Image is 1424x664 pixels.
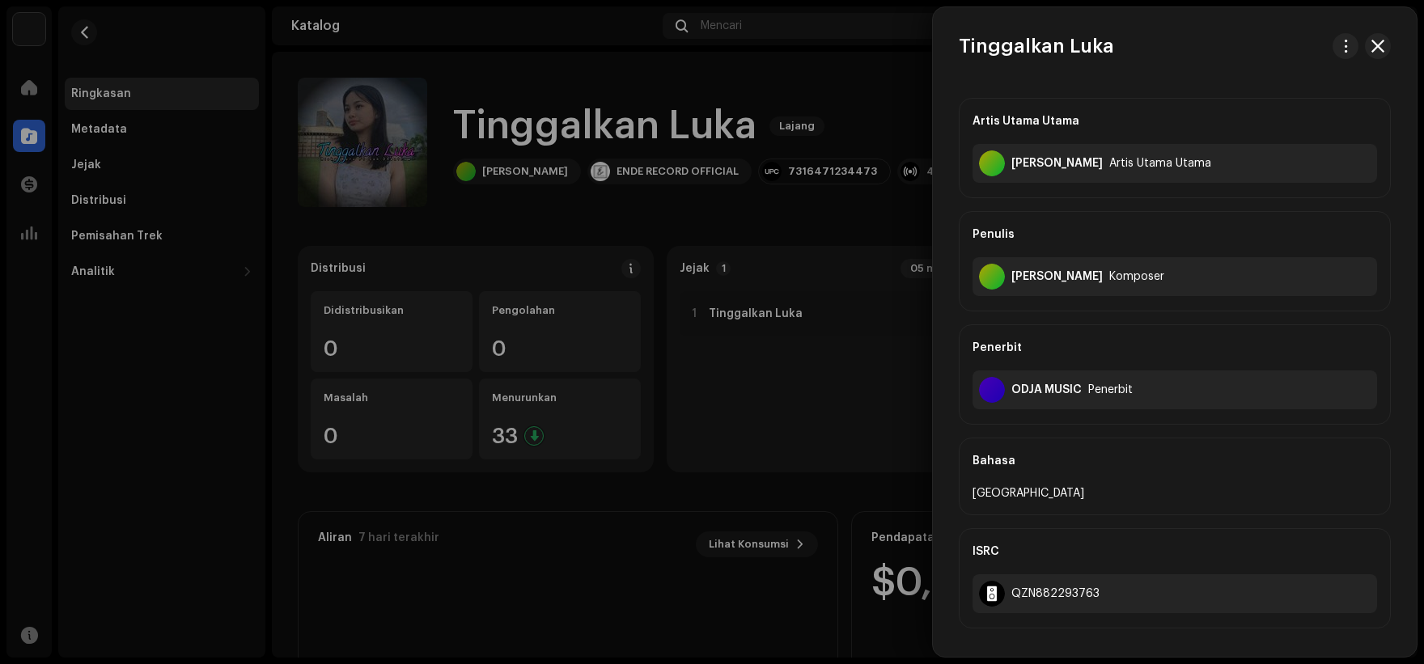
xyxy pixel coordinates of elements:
[973,455,1015,467] font: Bahasa
[1011,270,1103,283] div: Ricky Wara
[973,229,1015,240] font: Penulis
[1011,271,1103,282] font: [PERSON_NAME]
[1011,157,1103,170] div: Ricky Wara
[1011,588,1100,599] font: QZN882293763
[973,546,999,557] font: ISRC
[1109,271,1164,282] font: Komposer
[1109,158,1211,169] font: Artis Utama Utama
[1011,383,1082,396] div: ODJA MUSIC
[959,36,1114,56] font: Tinggalkan Luka
[973,342,1022,353] font: Penerbit
[1088,384,1133,395] font: Penerbit
[1011,384,1082,395] font: ODJA MUSIC
[1011,158,1103,169] font: [PERSON_NAME]
[973,488,1084,499] font: [GEOGRAPHIC_DATA]
[973,116,1079,127] font: Artis Utama Utama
